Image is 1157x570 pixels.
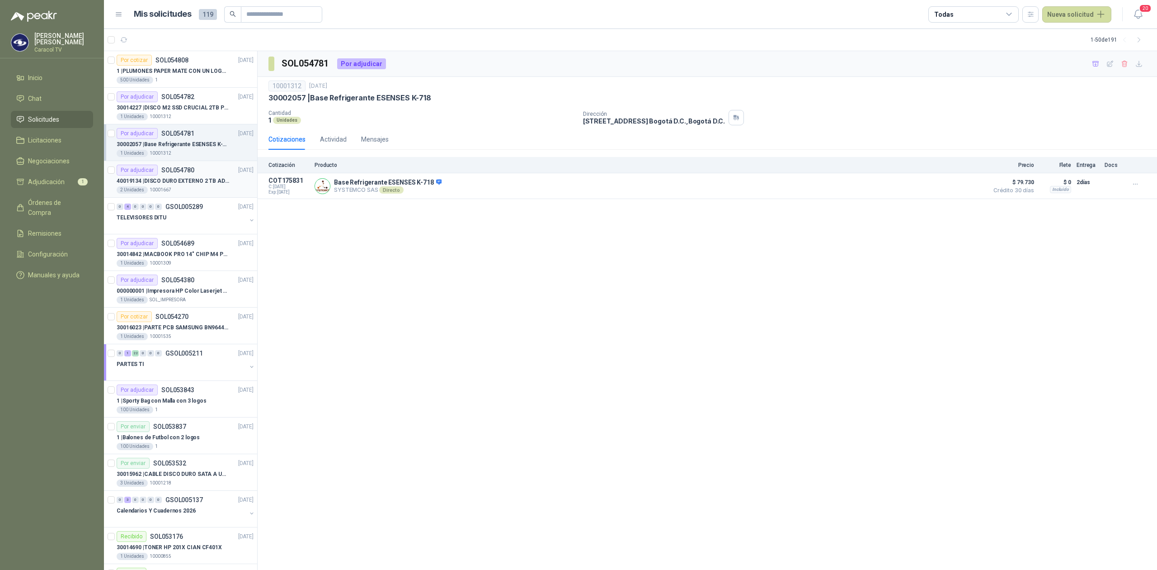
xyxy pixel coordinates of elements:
[238,313,254,321] p: [DATE]
[117,543,222,552] p: 30014690 | TONER HP 201X CIAN CF401X
[155,350,162,356] div: 0
[117,113,148,120] div: 1 Unidades
[28,228,61,238] span: Remisiones
[315,179,330,194] img: Company Logo
[161,387,194,393] p: SOL053843
[268,190,309,195] span: Exp: [DATE]
[238,166,254,175] p: [DATE]
[334,186,442,194] p: SYSTEMCO SAS
[28,135,61,145] span: Licitaciones
[104,527,257,564] a: RecibidoSOL053176[DATE] 30014690 |TONER HP 201X CIAN CF401X1 Unidades10000855
[238,239,254,248] p: [DATE]
[337,58,386,69] div: Por adjudicar
[104,381,257,418] a: Por adjudicarSOL053843[DATE] 1 |Sporty Bag con Malla con 3 logos100 Unidades1
[1050,186,1071,193] div: Incluido
[11,266,93,284] a: Manuales y ayuda
[147,497,154,503] div: 0
[583,111,725,117] p: Dirección
[104,234,257,271] a: Por adjudicarSOL054689[DATE] 30014842 |MACBOOK PRO 14" CHIP M4 PRO - SSD 1TB RAM 24GB1 Unidades10...
[117,140,229,149] p: 30002057 | Base Refrigerante ESENSES K-718
[238,129,254,138] p: [DATE]
[1091,33,1146,47] div: 1 - 50 de 191
[117,385,158,395] div: Por adjudicar
[315,162,983,168] p: Producto
[161,277,194,283] p: SOL054380
[238,203,254,211] p: [DATE]
[117,260,148,267] div: 1 Unidades
[147,204,154,210] div: 0
[117,470,229,479] p: 30015962 | CABLE DISCO DURO SATA A USB 3.0 GENERICO
[268,134,306,144] div: Cotizaciones
[238,532,254,541] p: [DATE]
[117,287,229,295] p: 000000001 | Impresora HP Color Laserjet Pro 3201dw
[268,177,309,184] p: COT175831
[238,459,254,468] p: [DATE]
[268,184,309,190] span: C: [DATE]
[268,93,431,103] p: 30002057 | Base Refrigerante ESENSES K-718
[11,90,93,107] a: Chat
[153,423,186,430] p: SOL053837
[28,177,65,187] span: Adjudicación
[117,553,148,560] div: 1 Unidades
[155,406,158,413] p: 1
[34,33,93,45] p: [PERSON_NAME] [PERSON_NAME]
[34,47,93,52] p: Caracol TV
[117,201,255,230] a: 0 4 0 0 0 0 GSOL005289[DATE] TELEVISORES DITU
[199,9,217,20] span: 119
[1077,162,1099,168] p: Entrega
[268,110,576,116] p: Cantidad
[124,497,131,503] div: 3
[361,134,389,144] div: Mensajes
[165,497,203,503] p: GSOL005137
[155,313,188,320] p: SOL054270
[117,443,153,450] div: 100 Unidades
[117,296,148,304] div: 1 Unidades
[238,423,254,431] p: [DATE]
[238,386,254,394] p: [DATE]
[78,178,88,185] span: 1
[104,88,257,124] a: Por adjudicarSOL054782[DATE] 30014227 |DISCO M2 SSD CRUCIAL 2TB P3 PLUS1 Unidades10001312
[104,271,257,308] a: Por adjudicarSOL054380[DATE] 000000001 |Impresora HP Color Laserjet Pro 3201dw1 UnidadesSOL_IMPRE...
[117,406,153,413] div: 100 Unidades
[117,350,123,356] div: 0
[147,350,154,356] div: 0
[1077,177,1099,188] p: 2 días
[1130,6,1146,23] button: 20
[117,311,152,322] div: Por cotizar
[989,177,1034,188] span: $ 79.730
[282,57,330,71] h3: SOL054781
[150,113,171,120] p: 10001312
[238,349,254,358] p: [DATE]
[150,150,171,157] p: 10001312
[104,124,257,161] a: Por adjudicarSOL054781[DATE] 30002057 |Base Refrigerante ESENSES K-7181 Unidades10001312
[117,250,229,259] p: 30014842 | MACBOOK PRO 14" CHIP M4 PRO - SSD 1TB RAM 24GB
[11,34,28,51] img: Company Logo
[117,497,123,503] div: 0
[140,497,146,503] div: 0
[11,111,93,128] a: Solicitudes
[117,186,148,194] div: 2 Unidades
[117,433,200,442] p: 1 | Balones de Futbol con 2 logos
[150,533,183,540] p: SOL053176
[117,76,153,84] div: 500 Unidades
[28,156,70,166] span: Negociaciones
[104,51,257,88] a: Por cotizarSOL054808[DATE] 1 |PLUMONES PAPER MATE CON UN LOGO (SEGUN REF.ADJUNTA)500 Unidades1
[309,82,327,90] p: [DATE]
[1042,6,1111,23] button: Nueva solicitud
[28,198,85,218] span: Órdenes de Compra
[150,553,171,560] p: 10000855
[583,117,725,125] p: [STREET_ADDRESS] Bogotá D.C. , Bogotá D.C.
[117,323,229,332] p: 30016023 | PARTE PCB SAMSUNG BN9644788A P ONECONNE
[117,150,148,157] div: 1 Unidades
[155,57,188,63] p: SOL054808
[117,177,229,185] p: 40019134 | DISCO DURO EXTERNO 2 TB ADATA
[117,360,144,369] p: PARTES TI
[104,418,257,454] a: Por enviarSOL053837[DATE] 1 |Balones de Futbol con 2 logos100 Unidades1
[155,76,158,84] p: 1
[28,270,80,280] span: Manuales y ayuda
[104,454,257,491] a: Por enviarSOL053532[DATE] 30015962 |CABLE DISCO DURO SATA A USB 3.0 GENERICO3 Unidades10001218
[117,421,150,432] div: Por enviar
[28,94,42,104] span: Chat
[132,497,139,503] div: 0
[161,94,194,100] p: SOL054782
